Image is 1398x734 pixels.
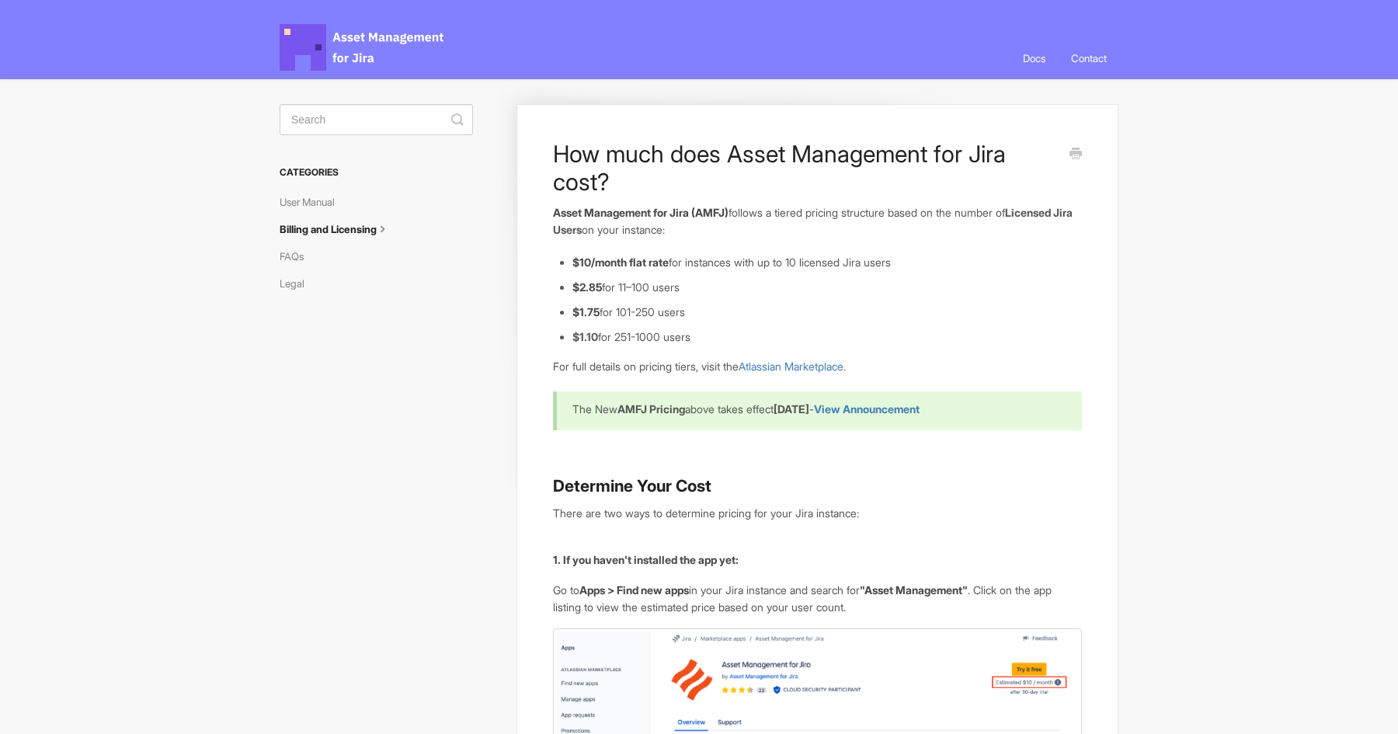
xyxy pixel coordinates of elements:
a: Atlassian Marketplace [739,360,843,373]
a: Print this Article [1069,146,1082,163]
b: Licensed Jira Users [553,206,1073,236]
strong: $10/month flat rate [572,256,669,269]
span: Asset Management for Jira Docs [280,24,446,71]
b: AMFJ Pricing [617,402,685,416]
li: for 101-250 users [572,304,1082,321]
h3: Categories [280,158,473,186]
a: Contact [1059,37,1118,79]
p: Go to in your Jira instance and search for . Click on the app listing to view the estimated price... [553,582,1082,615]
li: for instances with up to 10 licensed Jira users [572,254,1082,271]
a: FAQs [280,244,315,269]
a: Docs [1011,37,1057,79]
a: Legal [280,271,316,296]
strong: Asset Management for Jira (AMFJ) [553,206,729,219]
li: for 251-1000 users [572,329,1082,346]
p: The New above takes effect - [572,401,1062,418]
p: For full details on pricing tiers, visit the . [553,358,1082,375]
strong: $2.85 [572,280,602,294]
h1: How much does Asset Management for Jira cost? [553,140,1059,196]
p: follows a tiered pricing structure based on the number of on your instance: [553,204,1082,238]
strong: "Asset Management" [860,583,968,597]
p: There are two ways to determine pricing for your Jira instance: [553,505,1082,522]
strong: $1.75 [572,305,600,318]
input: Search [280,104,473,135]
strong: 1. If you haven't installed the app yet: [553,553,739,566]
a: View Announcement [814,402,920,416]
b: [DATE] [774,402,809,416]
a: Billing and Licensing [280,217,402,242]
b: $1.10 [572,330,598,343]
a: User Manual [280,190,346,214]
li: for 11–100 users [572,279,1082,296]
h3: Determine Your Cost [553,475,1082,497]
strong: Apps > Find new apps [579,583,689,597]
